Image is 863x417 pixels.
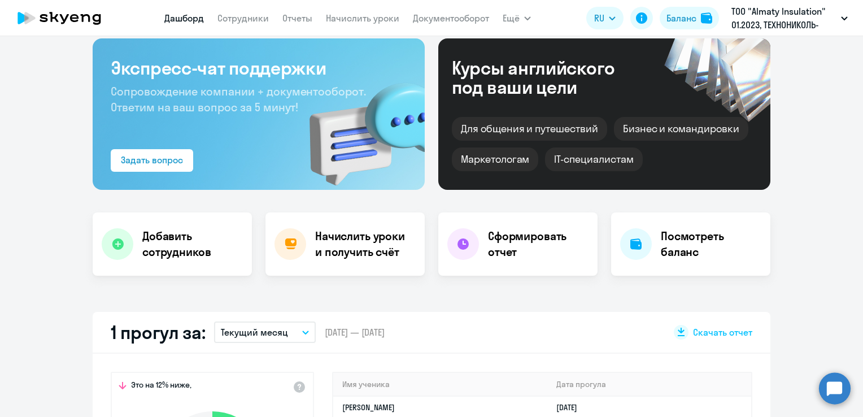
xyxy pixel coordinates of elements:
[594,11,604,25] span: RU
[121,153,183,167] div: Задать вопрос
[661,228,761,260] h4: Посмотреть баланс
[586,7,624,29] button: RU
[547,373,751,396] th: Дата прогула
[131,380,191,393] span: Это на 12% ниже,
[164,12,204,24] a: Дашборд
[660,7,719,29] button: Балансbalance
[315,228,413,260] h4: Начислить уроки и получить счёт
[545,147,642,171] div: IT-специалистам
[111,321,205,344] h2: 1 прогул за:
[452,147,538,171] div: Маркетологам
[214,322,316,343] button: Текущий месяц
[325,326,385,338] span: [DATE] — [DATE]
[503,11,520,25] span: Ещё
[726,5,853,32] button: ТОО "Almaty Insulation" 01.2023, ТЕХНОНИКОЛЬ-СТРОИТЕЛЬНЫЕ СИСТЕМЫ, ООО
[111,149,193,172] button: Задать вопрос
[701,12,712,24] img: balance
[293,63,425,190] img: bg-img
[488,228,589,260] h4: Сформировать отчет
[217,12,269,24] a: Сотрудники
[342,402,395,412] a: [PERSON_NAME]
[452,58,645,97] div: Курсы английского под ваши цели
[326,12,399,24] a: Начислить уроки
[731,5,836,32] p: ТОО "Almaty Insulation" 01.2023, ТЕХНОНИКОЛЬ-СТРОИТЕЛЬНЫЕ СИСТЕМЫ, ООО
[666,11,696,25] div: Баланс
[282,12,312,24] a: Отчеты
[503,7,531,29] button: Ещё
[333,373,547,396] th: Имя ученика
[142,228,243,260] h4: Добавить сотрудников
[221,325,288,339] p: Текущий месяц
[693,326,752,338] span: Скачать отчет
[413,12,489,24] a: Документооборот
[614,117,748,141] div: Бизнес и командировки
[111,84,366,114] span: Сопровождение компании + документооборот. Ответим на ваш вопрос за 5 минут!
[556,402,586,412] a: [DATE]
[452,117,607,141] div: Для общения и путешествий
[111,57,407,79] h3: Экспресс-чат поддержки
